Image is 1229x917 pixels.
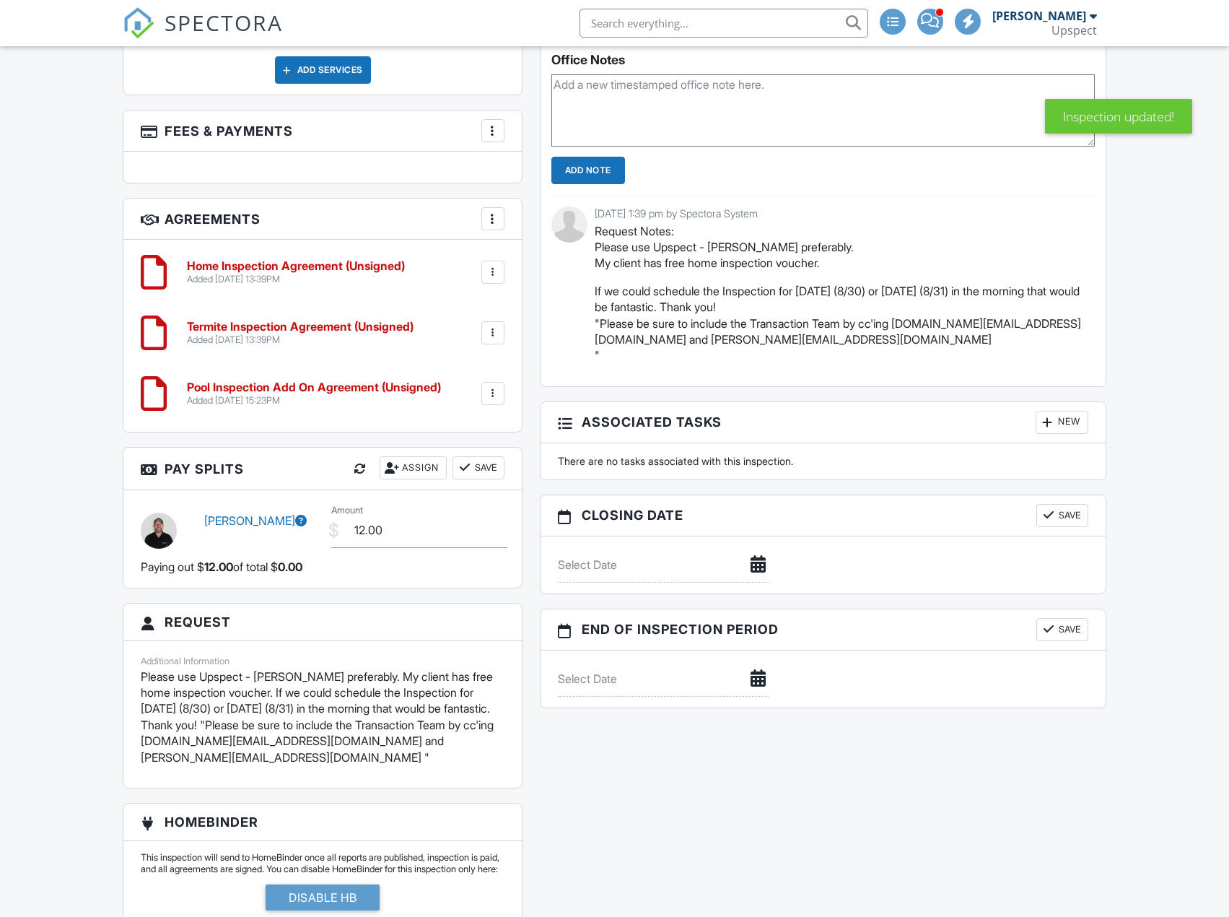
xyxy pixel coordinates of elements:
[992,9,1086,23] div: [PERSON_NAME]
[204,559,233,575] span: 12.00
[595,223,1084,271] p: Request Notes: Please use Upspect - [PERSON_NAME] preferably. My client has free home inspection ...
[141,669,504,765] p: Please use Upspect - [PERSON_NAME] preferably. My client has free home inspection voucher. If we ...
[141,852,504,875] p: This inspection will send to HomeBinder once all reports are published, inspection is paid, and a...
[582,412,722,432] span: Associated Tasks
[187,260,405,273] h6: Home Inspection Agreement (Unsigned)
[551,53,1095,67] div: Office Notes
[187,274,405,285] div: Added [DATE] 13:39PM
[1036,411,1088,434] div: New
[328,518,339,543] div: $
[187,260,405,285] a: Home Inspection Agreement (Unsigned) Added [DATE] 13:39PM
[582,620,779,639] span: End of Inspection Period
[233,559,278,575] span: of total $
[187,321,414,346] a: Termite Inspection Agreement (Unsigned) Added [DATE] 13:39PM
[551,157,625,184] input: Add Note
[579,9,868,38] input: Search everything...
[123,804,522,841] h3: HomeBinder
[123,448,522,490] h3: Pay Splits
[595,283,1084,364] p: If we could schedule the Inspection for [DATE] (8/30) or [DATE] (8/31) in the morning that would ...
[123,604,522,641] h3: Request
[187,381,441,394] h6: Pool Inspection Add On Agreement (Unsigned)
[452,456,504,479] button: Save
[187,334,414,346] div: Added [DATE] 13:39PM
[666,207,677,220] span: by
[549,454,1097,469] div: There are no tasks associated with this inspection.
[582,505,683,525] span: Closing date
[551,207,587,243] img: default-user-f0147aede5fd5fa78ca7ade42f37bd4542148d508eef1c3d3ea960f66861d68b.jpg
[275,56,371,84] div: Add Services
[123,110,522,152] h3: Fees & Payments
[595,207,663,220] span: [DATE] 1:39 pm
[1036,618,1088,641] button: Save
[123,19,283,50] a: SPECTORA
[165,7,283,38] span: SPECTORA
[380,456,447,479] div: Assign
[141,559,204,575] span: Paying out $
[141,656,229,666] label: Additional Information
[680,207,758,220] span: Spectora System
[278,559,302,575] span: 0.00
[266,885,380,911] div: Disable HB
[123,7,154,39] img: The Best Home Inspection Software - Spectora
[187,395,441,407] div: Added [DATE] 15:23PM
[123,199,522,240] h3: Agreements
[558,547,769,583] input: Select Date
[1051,23,1097,38] div: Upspect
[1036,504,1088,527] button: Save
[187,321,414,334] h6: Termite Inspection Agreement (Unsigned)
[141,513,177,549] img: garette_langmead_updated_professional_picture.jpg
[187,381,441,407] a: Pool Inspection Add On Agreement (Unsigned) Added [DATE] 15:23PM
[558,661,769,697] input: Select Date
[1045,99,1192,134] div: Inspection updated!
[204,513,307,528] a: [PERSON_NAME]
[331,504,363,517] label: Amount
